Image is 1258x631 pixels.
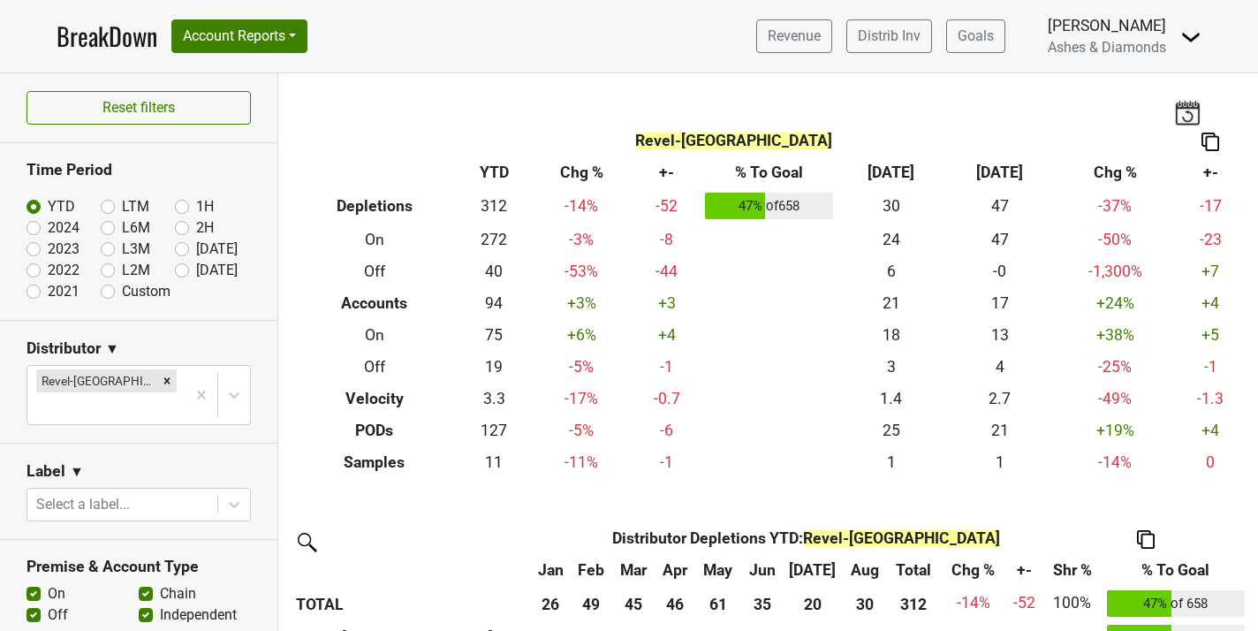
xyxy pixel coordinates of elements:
[945,351,1054,383] td: 4
[756,19,832,53] a: Revenue
[292,319,457,351] th: On
[694,554,741,586] th: May: activate to sort column ascending
[1048,39,1166,56] span: Ashes & Diamonds
[957,594,990,612] span: -14%
[633,255,701,287] td: -44
[1176,319,1245,351] td: +5
[945,287,1054,319] td: 17
[887,554,941,586] th: Total: activate to sort column ascending
[655,554,694,586] th: Apr: activate to sort column ascending
[105,338,119,360] span: ▼
[633,383,701,414] td: -0.7
[457,255,531,287] td: 40
[633,446,701,478] td: -1
[1176,255,1245,287] td: +7
[160,604,237,626] label: Independent
[1054,224,1176,255] td: -50 %
[611,586,655,621] th: 45
[1054,383,1176,414] td: -49 %
[531,189,633,224] td: -14 %
[531,157,633,189] th: Chg %
[157,369,177,392] div: Remove Revel-CA
[633,414,701,446] td: -6
[946,19,1005,53] a: Goals
[945,446,1054,478] td: 1
[611,554,655,586] th: Mar: activate to sort column ascending
[457,157,531,189] th: YTD
[572,586,612,621] th: 49
[292,255,457,287] th: Off
[27,161,251,179] h3: Time Period
[945,414,1054,446] td: 21
[633,351,701,383] td: -1
[1013,594,1035,612] span: -52
[292,446,457,478] th: Samples
[741,586,783,621] th: 35
[48,604,68,626] label: Off
[531,224,633,255] td: -3 %
[531,414,633,446] td: -5 %
[945,383,1054,414] td: 2.7
[457,414,531,446] td: 127
[783,554,843,586] th: Jul: activate to sort column ascending
[783,586,843,621] th: 20
[701,157,837,189] th: % To Goal
[292,554,530,586] th: &nbsp;: activate to sort column ascending
[27,339,101,358] h3: Distributor
[122,281,171,302] label: Custom
[1042,554,1102,586] th: Shr %: activate to sort column ascending
[531,287,633,319] td: +3 %
[1176,189,1245,224] td: -17
[846,19,932,53] a: Distrib Inv
[531,351,633,383] td: -5 %
[1180,27,1201,48] img: Dropdown Menu
[1137,530,1155,549] img: Copy to clipboard
[292,527,320,555] img: filter
[171,19,307,53] button: Account Reports
[292,224,457,255] th: On
[530,586,572,621] th: 26
[945,319,1054,351] td: 13
[292,383,457,414] th: Velocity
[122,239,150,260] label: L3M
[531,446,633,478] td: -11 %
[27,91,251,125] button: Reset filters
[843,586,887,621] th: 30
[1201,133,1219,151] img: Copy to clipboard
[457,446,531,478] td: 11
[196,260,238,281] label: [DATE]
[1054,351,1176,383] td: -25 %
[1042,586,1102,621] td: 100%
[633,287,701,319] td: +3
[1176,351,1245,383] td: -1
[837,287,945,319] td: 21
[655,586,694,621] th: 46
[837,189,945,224] td: 30
[1176,446,1245,478] td: 0
[837,446,945,478] td: 1
[803,529,1000,547] span: Revel-[GEOGRAPHIC_DATA]
[837,414,945,446] td: 25
[292,586,530,621] th: TOTAL
[196,239,238,260] label: [DATE]
[945,157,1054,189] th: [DATE]
[122,217,150,239] label: L6M
[1054,189,1176,224] td: -37 %
[122,196,149,217] label: LTM
[633,157,701,189] th: +-
[1176,224,1245,255] td: -23
[292,351,457,383] th: Off
[27,462,65,481] h3: Label
[531,319,633,351] td: +6 %
[70,461,84,483] span: ▼
[457,287,531,319] td: 94
[837,157,945,189] th: [DATE]
[27,558,251,576] h3: Premise & Account Type
[196,196,214,217] label: 1H
[292,287,457,319] th: Accounts
[48,281,80,302] label: 2021
[633,224,701,255] td: -8
[843,554,887,586] th: Aug: activate to sort column ascending
[741,554,783,586] th: Jun: activate to sort column ascending
[572,554,612,586] th: Feb: activate to sort column ascending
